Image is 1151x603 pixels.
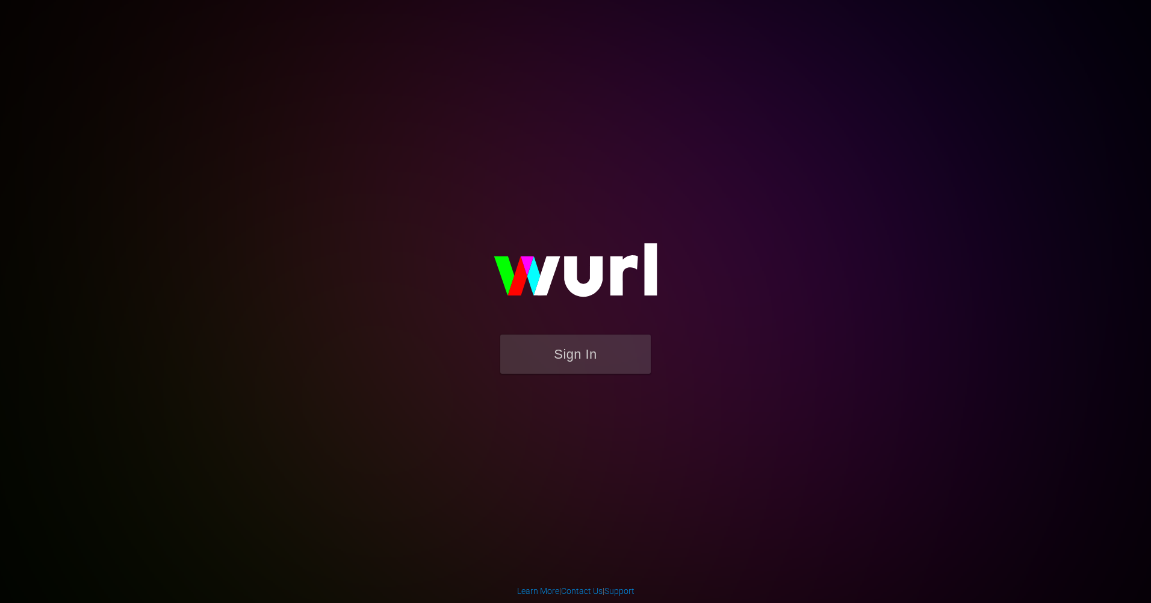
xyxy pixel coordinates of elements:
div: | | [517,585,634,597]
a: Learn More [517,586,559,596]
a: Contact Us [561,586,603,596]
button: Sign In [500,335,651,374]
img: wurl-logo-on-black-223613ac3d8ba8fe6dc639794a292ebdb59501304c7dfd60c99c58986ef67473.svg [455,217,696,334]
a: Support [604,586,634,596]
